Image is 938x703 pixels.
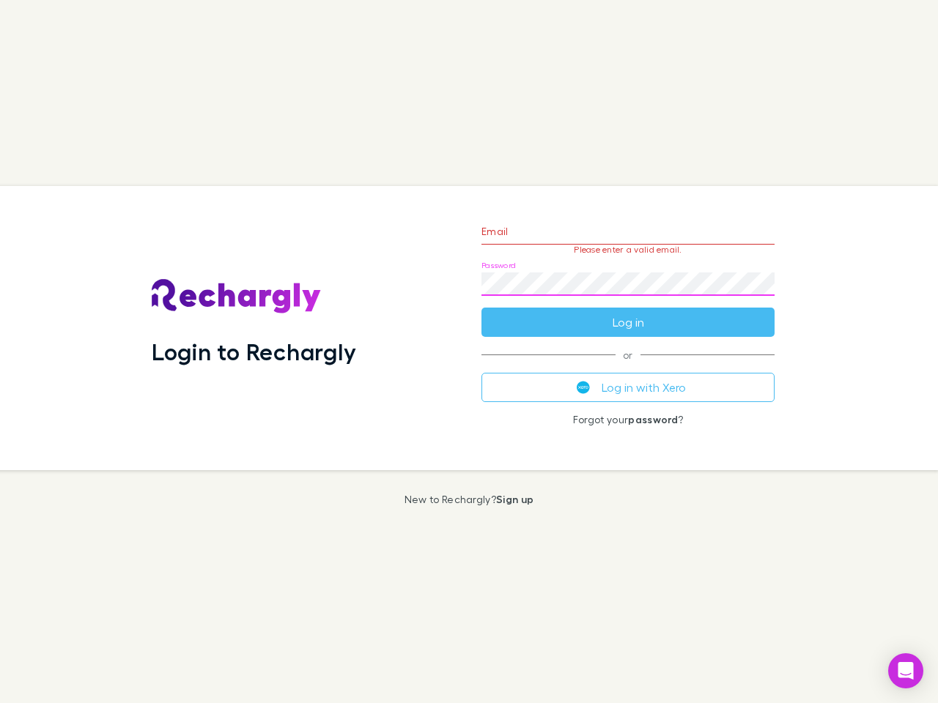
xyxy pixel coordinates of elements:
[481,245,775,255] p: Please enter a valid email.
[577,381,590,394] img: Xero's logo
[496,493,533,505] a: Sign up
[481,308,775,337] button: Log in
[628,413,678,425] a: password
[888,653,923,688] div: Open Intercom Messenger
[405,494,534,505] p: New to Rechargly?
[481,373,775,402] button: Log in with Xero
[481,260,516,271] label: Password
[152,338,356,365] h1: Login to Rechargly
[152,279,322,314] img: Rechargly's Logo
[481,414,775,425] p: Forgot your ?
